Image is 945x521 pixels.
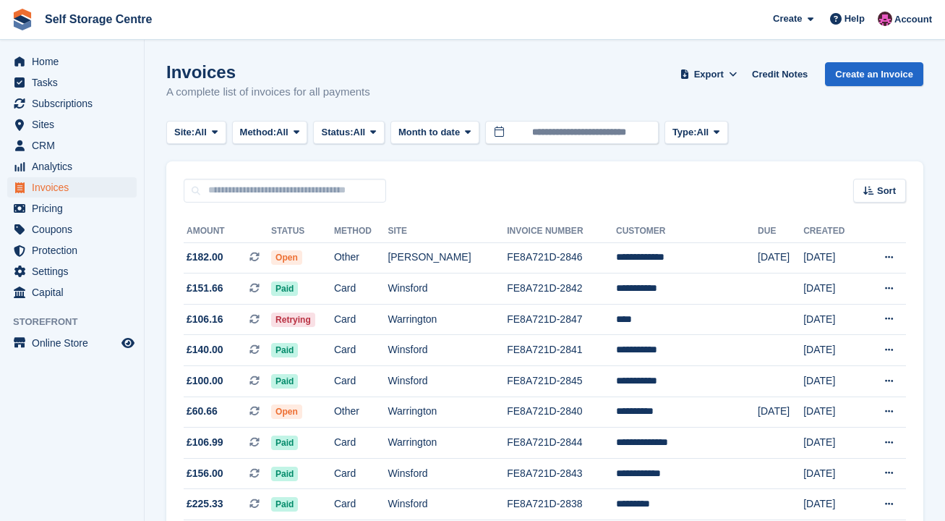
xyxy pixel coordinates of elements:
[32,333,119,353] span: Online Store
[187,312,223,327] span: £106.16
[12,9,33,30] img: stora-icon-8386f47178a22dfd0bd8f6a31ec36ba5ce8667c1dd55bd0f319d3a0aa187defe.svg
[803,397,863,428] td: [DATE]
[194,125,207,140] span: All
[334,458,388,489] td: Card
[803,274,863,305] td: [DATE]
[271,220,334,243] th: Status
[32,219,119,240] span: Coupons
[877,184,896,198] span: Sort
[803,428,863,459] td: [DATE]
[694,67,724,82] span: Export
[7,93,137,114] a: menu
[746,62,813,86] a: Credit Notes
[616,220,758,243] th: Customer
[313,121,384,145] button: Status: All
[32,282,119,302] span: Capital
[758,242,803,274] td: [DATE]
[803,458,863,489] td: [DATE]
[878,12,892,26] img: Ben Scott
[7,219,137,240] a: menu
[7,51,137,72] a: menu
[507,489,616,520] td: FE8A721D-2838
[507,366,616,397] td: FE8A721D-2845
[187,404,218,419] span: £60.66
[271,281,298,296] span: Paid
[32,135,119,156] span: CRM
[7,240,137,260] a: menu
[388,458,507,489] td: Winsford
[803,304,863,335] td: [DATE]
[825,62,923,86] a: Create an Invoice
[271,497,298,512] span: Paid
[187,496,223,512] span: £225.33
[32,198,119,219] span: Pricing
[32,93,119,114] span: Subscriptions
[166,121,226,145] button: Site: All
[7,114,137,135] a: menu
[388,242,507,274] td: [PERSON_NAME]
[334,220,388,243] th: Method
[677,62,740,86] button: Export
[271,436,298,450] span: Paid
[7,261,137,281] a: menu
[507,458,616,489] td: FE8A721D-2843
[271,467,298,481] span: Paid
[334,335,388,366] td: Card
[271,250,302,265] span: Open
[174,125,194,140] span: Site:
[388,397,507,428] td: Warrington
[187,281,223,296] span: £151.66
[32,51,119,72] span: Home
[276,125,288,140] span: All
[32,261,119,281] span: Settings
[166,84,370,101] p: A complete list of invoices for all payments
[388,489,507,520] td: Winsford
[232,121,308,145] button: Method: All
[32,114,119,135] span: Sites
[388,366,507,397] td: Winsford
[7,198,137,219] a: menu
[187,466,223,481] span: £156.00
[803,366,863,397] td: [DATE]
[758,397,803,428] td: [DATE]
[334,397,388,428] td: Other
[32,156,119,177] span: Analytics
[664,121,728,145] button: Type: All
[388,428,507,459] td: Warrington
[166,62,370,82] h1: Invoices
[507,304,616,335] td: FE8A721D-2847
[7,72,137,93] a: menu
[334,274,388,305] td: Card
[507,335,616,366] td: FE8A721D-2841
[388,304,507,335] td: Warrington
[507,220,616,243] th: Invoice Number
[187,435,223,450] span: £106.99
[398,125,460,140] span: Month to date
[894,12,932,27] span: Account
[507,274,616,305] td: FE8A721D-2842
[271,343,298,357] span: Paid
[507,242,616,274] td: FE8A721D-2846
[39,7,158,31] a: Self Storage Centre
[7,156,137,177] a: menu
[184,220,271,243] th: Amount
[32,177,119,198] span: Invoices
[240,125,277,140] span: Method:
[187,373,223,389] span: £100.00
[354,125,366,140] span: All
[803,220,863,243] th: Created
[388,335,507,366] td: Winsford
[803,489,863,520] td: [DATE]
[388,274,507,305] td: Winsford
[388,220,507,243] th: Site
[32,240,119,260] span: Protection
[334,489,388,520] td: Card
[390,121,479,145] button: Month to date
[773,12,802,26] span: Create
[334,366,388,397] td: Card
[32,72,119,93] span: Tasks
[13,315,144,329] span: Storefront
[507,397,616,428] td: FE8A721D-2840
[507,428,616,459] td: FE8A721D-2844
[187,250,223,265] span: £182.00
